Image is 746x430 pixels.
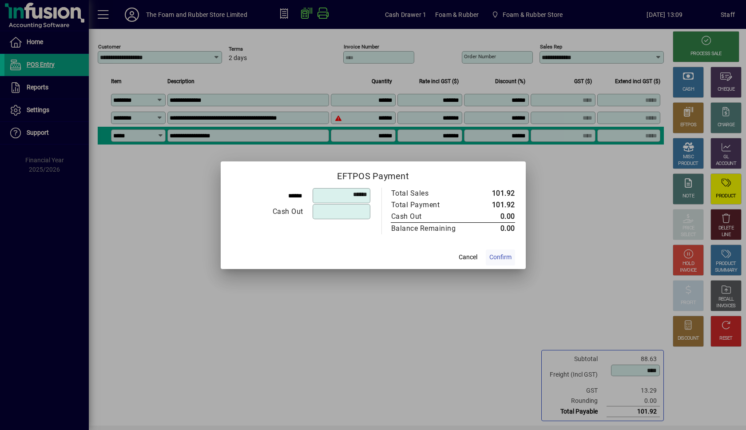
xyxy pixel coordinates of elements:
[486,249,515,265] button: Confirm
[489,253,512,262] span: Confirm
[391,223,466,234] div: Balance Remaining
[475,222,515,234] td: 0.00
[475,188,515,199] td: 101.92
[475,211,515,223] td: 0.00
[475,199,515,211] td: 101.92
[391,188,475,199] td: Total Sales
[454,249,482,265] button: Cancel
[459,253,477,262] span: Cancel
[232,206,303,217] div: Cash Out
[391,199,475,211] td: Total Payment
[391,211,466,222] div: Cash Out
[221,161,526,187] h2: EFTPOS Payment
